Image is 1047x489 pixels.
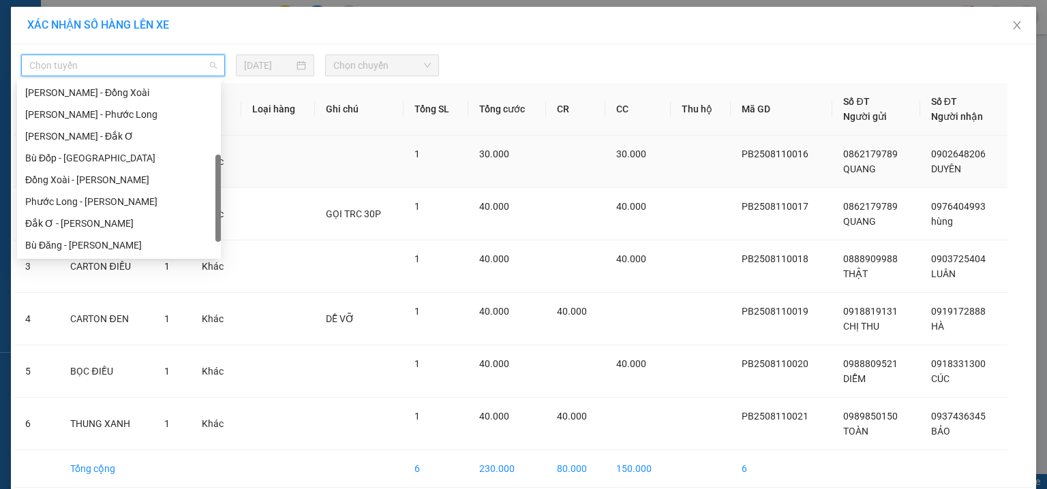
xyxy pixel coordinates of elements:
[742,253,808,264] span: PB2508110018
[191,293,241,345] td: Khác
[164,366,170,377] span: 1
[479,201,509,212] span: 40.000
[546,450,605,488] td: 80.000
[59,240,153,293] td: CARTON ĐIỀU
[843,426,868,437] span: TOÀN
[479,148,509,159] span: 30.000
[414,253,420,264] span: 1
[14,136,59,188] td: 1
[14,83,59,136] th: STT
[59,450,153,488] td: Tổng cộng
[605,450,671,488] td: 150.000
[59,398,153,450] td: THUNG XANH
[12,12,150,44] div: VP [GEOGRAPHIC_DATA]
[843,253,898,264] span: 0888909988
[931,321,944,332] span: HÀ
[14,293,59,345] td: 4
[931,96,957,107] span: Số ĐT
[546,83,605,136] th: CR
[605,83,671,136] th: CC
[241,83,316,136] th: Loại hàng
[414,358,420,369] span: 1
[160,44,252,61] div: BẢO
[468,83,546,136] th: Tổng cước
[479,358,509,369] span: 40.000
[59,293,153,345] td: CARTON ĐEN
[326,208,381,219] span: GỌI TRC 30P
[27,18,169,31] span: XÁC NHẬN SỐ HÀNG LÊN XE
[244,58,294,73] input: 11/08/2025
[843,163,876,174] span: QUANG
[843,111,887,122] span: Người gửi
[931,111,983,122] span: Người nhận
[10,89,31,104] span: CR :
[468,450,546,488] td: 230.000
[931,426,950,437] span: BẢO
[10,88,152,104] div: 40.000
[843,373,866,384] span: DIỄM
[843,321,879,332] span: CHỊ THU
[14,398,59,450] td: 6
[742,201,808,212] span: PB2508110017
[414,148,420,159] span: 1
[12,13,33,27] span: Gửi:
[616,148,646,159] span: 30.000
[404,83,468,136] th: Tổng SL
[843,306,898,317] span: 0918819131
[1012,20,1022,31] span: close
[164,313,170,324] span: 1
[843,96,869,107] span: Số ĐT
[326,313,354,324] span: DỄ VỠ
[931,268,956,279] span: LUÂN
[404,450,468,488] td: 6
[164,418,170,429] span: 1
[14,188,59,240] td: 2
[29,55,217,76] span: Chọn tuyến
[931,201,986,212] span: 0976404993
[616,358,646,369] span: 40.000
[160,13,192,27] span: Nhận:
[671,83,731,136] th: Thu hộ
[931,148,986,159] span: 0902648206
[164,261,170,272] span: 1
[479,411,509,422] span: 40.000
[931,253,986,264] span: 0903725404
[191,240,241,293] td: Khác
[998,7,1036,45] button: Close
[557,411,587,422] span: 40.000
[191,398,241,450] td: Khác
[616,253,646,264] span: 40.000
[14,240,59,293] td: 3
[616,201,646,212] span: 40.000
[931,306,986,317] span: 0919172888
[843,358,898,369] span: 0988809521
[315,83,404,136] th: Ghi chú
[742,306,808,317] span: PB2508110019
[742,411,808,422] span: PB2508110021
[742,148,808,159] span: PB2508110016
[333,55,431,76] span: Chọn chuyến
[557,306,587,317] span: 40.000
[843,268,868,279] span: THẬT
[931,358,986,369] span: 0918331300
[731,83,832,136] th: Mã GD
[742,358,808,369] span: PB2508110020
[931,373,950,384] span: CÚC
[414,306,420,317] span: 1
[931,216,953,227] span: hùng
[931,163,961,174] span: DUYÊN
[12,44,150,61] div: TOÀN
[59,345,153,398] td: BỌC ĐIỀU
[160,12,252,44] div: VP Phú Riềng
[843,201,898,212] span: 0862179789
[191,345,241,398] td: Khác
[479,306,509,317] span: 40.000
[843,148,898,159] span: 0862179789
[931,411,986,422] span: 0937436345
[731,450,832,488] td: 6
[14,345,59,398] td: 5
[843,411,898,422] span: 0989850150
[414,201,420,212] span: 1
[479,253,509,264] span: 40.000
[414,411,420,422] span: 1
